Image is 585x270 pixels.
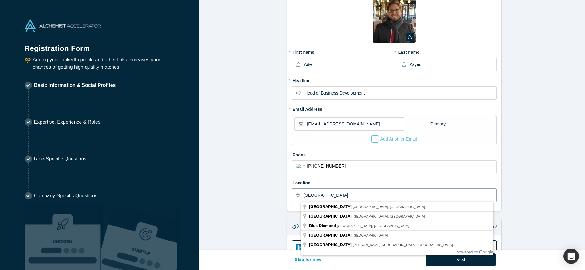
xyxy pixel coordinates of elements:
img: Alchemist Accelerator Logo [25,19,101,32]
p: Basic Information & Social Profiles [34,82,116,89]
p: Adding your LinkedIn profile and other links increases your chances of getting high-quality matches. [33,56,175,71]
label: Email Address [292,104,322,113]
span: [GEOGRAPHIC_DATA] [309,204,352,209]
span: [GEOGRAPHIC_DATA] [309,233,352,237]
label: Location [292,178,497,186]
input: Enter a location [304,189,496,202]
p: Expertise, Experience & Roles [34,118,100,126]
span: [PERSON_NAME][GEOGRAPHIC_DATA], [GEOGRAPHIC_DATA] [353,243,453,247]
span: [GEOGRAPHIC_DATA] [309,214,352,218]
p: Role-Specific Questions [34,155,87,163]
h1: Registration Form [25,37,175,54]
span: [GEOGRAPHIC_DATA], [GEOGRAPHIC_DATA] [337,224,409,228]
div: Primary [430,119,446,129]
input: Partner, CEO [304,87,496,99]
span: [GEOGRAPHIC_DATA], [GEOGRAPHIC_DATA] [353,205,425,209]
button: Next [426,253,496,266]
button: Skip for now [289,253,328,266]
div: LinkedIn iconLinkedIn [292,240,497,269]
span: [GEOGRAPHIC_DATA] [309,242,352,247]
span: Blue Diamond [309,223,336,228]
p: Company-Specific Questions [34,192,97,199]
label: Last name [398,47,497,56]
button: Add Another Email [371,135,417,143]
label: Headline [292,75,497,84]
img: LinkedIn icon [296,244,304,251]
span: [GEOGRAPHIC_DATA] [353,233,388,237]
span: [GEOGRAPHIC_DATA], [GEOGRAPHIC_DATA] [353,214,425,218]
label: Phone [292,150,497,158]
label: First name [292,47,391,56]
